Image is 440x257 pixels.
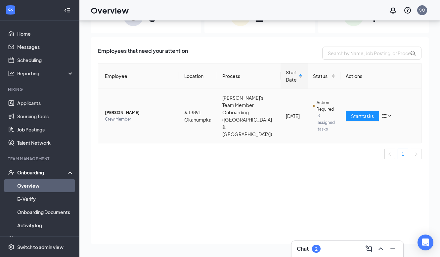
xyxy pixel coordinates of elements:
[388,152,392,156] span: left
[17,192,74,205] a: E-Verify
[411,149,421,159] li: Next Page
[377,245,385,253] svg: ChevronUp
[17,123,74,136] a: Job Postings
[389,245,397,253] svg: Minimize
[414,152,418,156] span: right
[7,7,14,13] svg: WorkstreamLogo
[17,232,74,245] a: Team
[8,87,72,92] div: Hiring
[179,63,217,89] th: Location
[387,243,398,254] button: Minimize
[404,6,412,14] svg: QuestionInfo
[317,99,335,113] span: Action Required
[418,235,433,250] div: Open Intercom Messenger
[286,112,302,120] div: [DATE]
[351,112,374,120] span: Start tasks
[382,113,387,119] span: bars
[286,69,297,83] span: Start Date
[398,149,408,159] a: 1
[384,149,395,159] li: Previous Page
[91,5,129,16] h1: Overview
[419,7,425,13] div: SO
[105,116,174,123] span: Crew Member
[17,136,74,149] a: Talent Network
[217,63,281,89] th: Process
[17,219,74,232] a: Activity log
[105,109,174,116] span: [PERSON_NAME]
[64,7,70,14] svg: Collapse
[346,111,379,121] button: Start tasks
[17,40,74,54] a: Messages
[297,245,309,252] h3: Chat
[17,70,74,77] div: Reporting
[17,179,74,192] a: Overview
[340,63,421,89] th: Actions
[17,54,74,67] a: Scheduling
[17,205,74,219] a: Onboarding Documents
[318,113,335,132] span: 3 assigned tasks
[389,6,397,14] svg: Notifications
[384,149,395,159] button: left
[217,89,281,143] td: [PERSON_NAME]'s Team Member Onboarding ([GEOGRAPHIC_DATA] & [GEOGRAPHIC_DATA])
[315,246,318,252] div: 2
[179,89,217,143] td: #13891 Okahumpka
[313,72,330,80] span: Status
[322,47,421,60] input: Search by Name, Job Posting, or Process
[375,243,386,254] button: ChevronUp
[17,244,64,250] div: Switch to admin view
[17,169,68,176] div: Onboarding
[398,149,408,159] li: 1
[8,156,72,162] div: Team Management
[98,63,179,89] th: Employee
[387,114,392,118] span: down
[17,96,74,110] a: Applicants
[308,63,340,89] th: Status
[8,70,15,77] svg: Analysis
[8,244,15,250] svg: Settings
[8,169,15,176] svg: UserCheck
[17,27,74,40] a: Home
[17,110,74,123] a: Sourcing Tools
[411,149,421,159] button: right
[364,243,374,254] button: ComposeMessage
[98,47,188,60] span: Employees that need your attention
[365,245,373,253] svg: ComposeMessage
